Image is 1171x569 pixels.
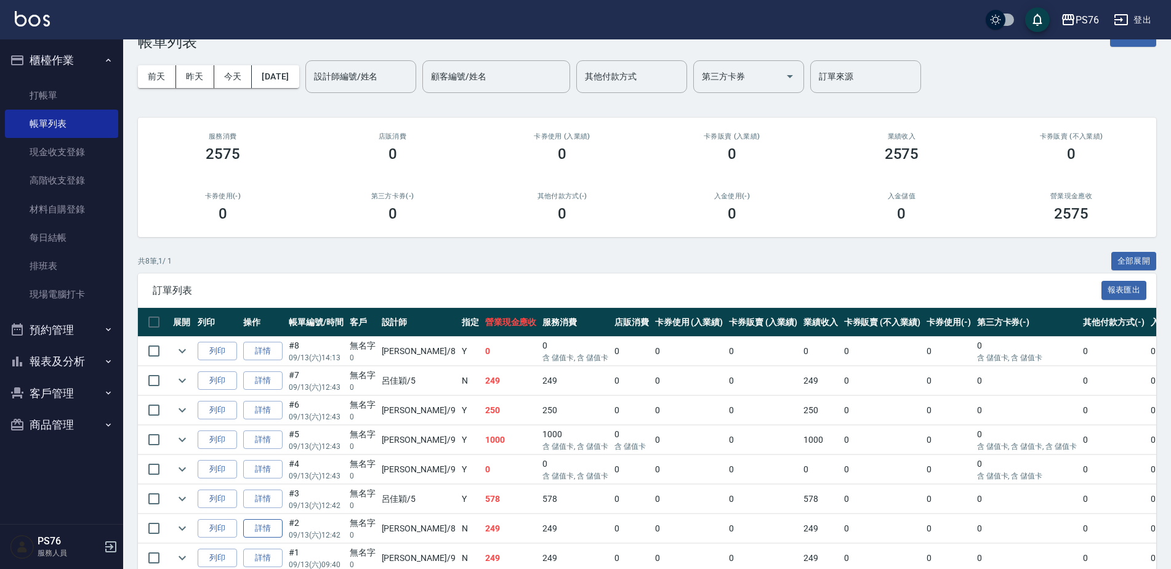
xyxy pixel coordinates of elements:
h2: 業績收入 [832,132,972,140]
button: 報表及分析 [5,345,118,377]
td: 0 [482,337,540,366]
div: 無名字 [350,369,376,382]
th: 營業現金應收 [482,308,540,337]
div: 無名字 [350,458,376,470]
span: 訂單列表 [153,284,1101,297]
h2: 店販消費 [323,132,463,140]
p: 09/13 (六) 12:43 [289,441,344,452]
p: 0 [350,352,376,363]
button: 列印 [198,401,237,420]
h2: 營業現金應收 [1001,192,1141,200]
th: 指定 [459,308,482,337]
td: #8 [286,337,347,366]
h3: 0 [388,205,397,222]
button: expand row [173,430,191,449]
td: Y [459,396,482,425]
a: 新開單 [1110,29,1156,41]
th: 卡券使用 (入業績) [652,308,726,337]
h2: 其他付款方式(-) [492,192,632,200]
td: 0 [1080,485,1148,514]
td: Y [459,485,482,514]
button: 預約管理 [5,314,118,346]
td: 0 [924,514,974,543]
td: 0 [652,337,726,366]
p: 09/13 (六) 12:43 [289,382,344,393]
h3: 帳單列表 [138,33,197,50]
td: 249 [482,514,540,543]
th: 帳單編號/時間 [286,308,347,337]
th: 展開 [170,308,195,337]
td: 0 [841,366,924,395]
p: 共 8 筆, 1 / 1 [138,256,172,267]
a: 排班表 [5,252,118,280]
h3: 0 [1067,145,1076,163]
p: 0 [350,441,376,452]
th: 業績收入 [800,308,841,337]
h5: PS76 [38,535,100,547]
a: 材料自購登錄 [5,195,118,224]
div: 無名字 [350,487,376,500]
td: 0 [1080,426,1148,454]
td: 0 [726,396,800,425]
h3: 0 [558,205,566,222]
td: 0 [924,485,974,514]
a: 現金收支登錄 [5,138,118,166]
td: 250 [539,396,611,425]
th: 卡券使用(-) [924,308,974,337]
td: 0 [841,396,924,425]
td: 0 [924,455,974,484]
button: 登出 [1109,9,1156,31]
p: 09/13 (六) 12:42 [289,500,344,511]
button: expand row [173,342,191,360]
button: expand row [173,549,191,567]
h3: 0 [728,145,736,163]
p: 含 儲值卡, 含 儲值卡 [977,352,1077,363]
th: 操作 [240,308,286,337]
a: 詳情 [243,430,283,450]
td: 0 [726,366,800,395]
td: 0 [1080,337,1148,366]
td: #7 [286,366,347,395]
div: 無名字 [350,339,376,352]
p: 含 儲值卡, 含 儲值卡 [542,352,608,363]
td: 0 [726,455,800,484]
td: 1000 [482,426,540,454]
th: 服務消費 [539,308,611,337]
td: 0 [1080,396,1148,425]
td: [PERSON_NAME] /9 [379,396,459,425]
h2: 第三方卡券(-) [323,192,463,200]
div: 無名字 [350,398,376,411]
td: 0 [726,426,800,454]
button: expand row [173,371,191,390]
button: 櫃檯作業 [5,44,118,76]
button: 列印 [198,549,237,568]
td: 0 [974,455,1080,484]
button: 列印 [198,490,237,509]
button: 列印 [198,519,237,538]
td: 0 [974,485,1080,514]
td: 0 [652,396,726,425]
button: expand row [173,460,191,478]
p: 含 儲值卡 [614,441,649,452]
p: 0 [350,530,376,541]
p: 含 儲值卡, 含 儲值卡 [977,470,1077,482]
th: 卡券販賣 (入業績) [726,308,800,337]
td: 0 [611,485,652,514]
button: 商品管理 [5,409,118,441]
td: #4 [286,455,347,484]
td: [PERSON_NAME] /8 [379,514,459,543]
td: Y [459,337,482,366]
td: 0 [841,426,924,454]
td: 0 [611,337,652,366]
p: 0 [350,470,376,482]
a: 詳情 [243,519,283,538]
td: 0 [800,337,841,366]
td: 0 [841,455,924,484]
td: 0 [539,337,611,366]
p: 0 [350,500,376,511]
button: 昨天 [176,65,214,88]
p: 09/13 (六) 12:43 [289,470,344,482]
button: expand row [173,519,191,538]
a: 詳情 [243,342,283,361]
button: 前天 [138,65,176,88]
